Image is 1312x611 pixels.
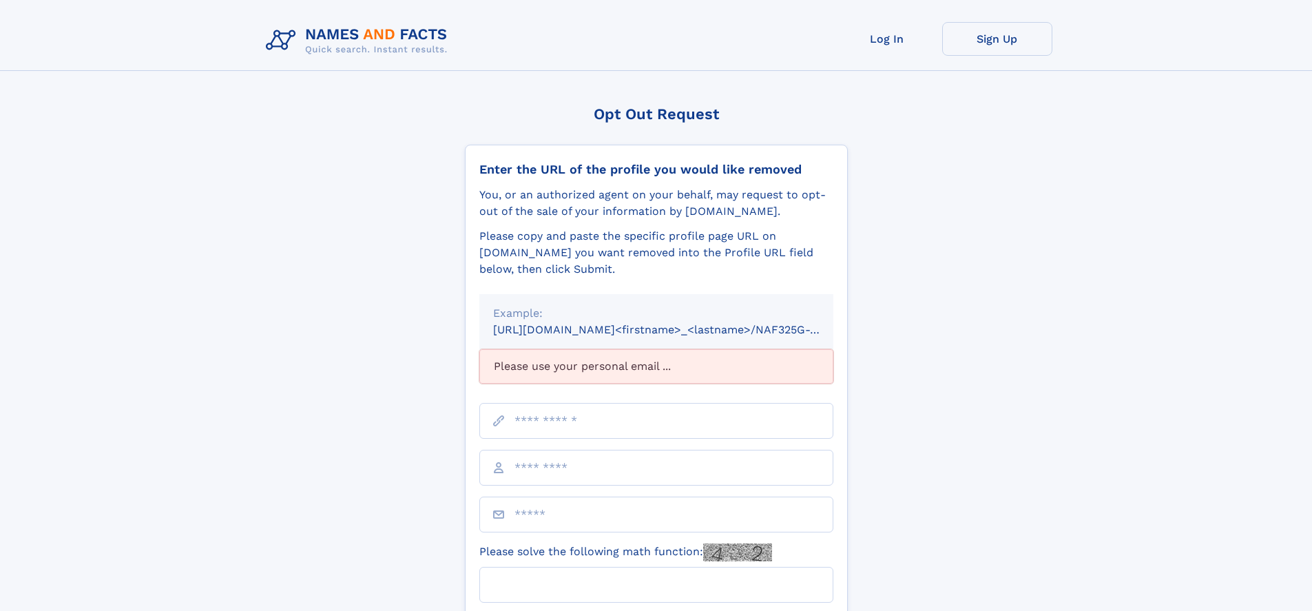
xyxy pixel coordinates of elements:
img: Logo Names and Facts [260,22,459,59]
label: Please solve the following math function: [479,543,772,561]
a: Sign Up [942,22,1052,56]
div: Opt Out Request [465,105,848,123]
div: Please use your personal email ... [479,349,833,384]
div: Enter the URL of the profile you would like removed [479,162,833,177]
div: Please copy and paste the specific profile page URL on [DOMAIN_NAME] you want removed into the Pr... [479,228,833,278]
small: [URL][DOMAIN_NAME]<firstname>_<lastname>/NAF325G-xxxxxxxx [493,323,860,336]
a: Log In [832,22,942,56]
div: Example: [493,305,820,322]
div: You, or an authorized agent on your behalf, may request to opt-out of the sale of your informatio... [479,187,833,220]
